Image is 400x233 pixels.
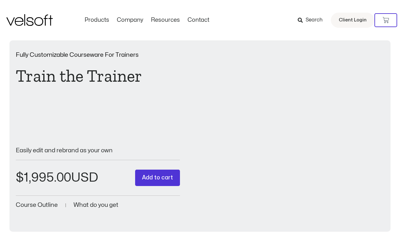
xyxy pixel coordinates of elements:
a: Search [298,15,327,26]
span: Search [306,16,323,24]
a: ContactMenu Toggle [184,17,213,24]
a: Client Login [331,13,374,28]
p: Easily edit and rebrand as your own [16,148,180,154]
bdi: 1,995.00 [16,172,71,184]
span: Client Login [339,16,367,24]
a: ProductsMenu Toggle [81,17,113,24]
nav: Menu [81,17,213,24]
a: What do you get [74,202,118,208]
h1: Train the Trainer [16,67,180,84]
p: Fully Customizable Courseware For Trainers [16,52,180,58]
a: CompanyMenu Toggle [113,17,147,24]
a: ResourcesMenu Toggle [147,17,184,24]
span: $ [16,172,24,184]
button: Add to cart [135,170,180,186]
a: Course Outline [16,202,58,208]
img: Velsoft Training Materials [6,14,53,26]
